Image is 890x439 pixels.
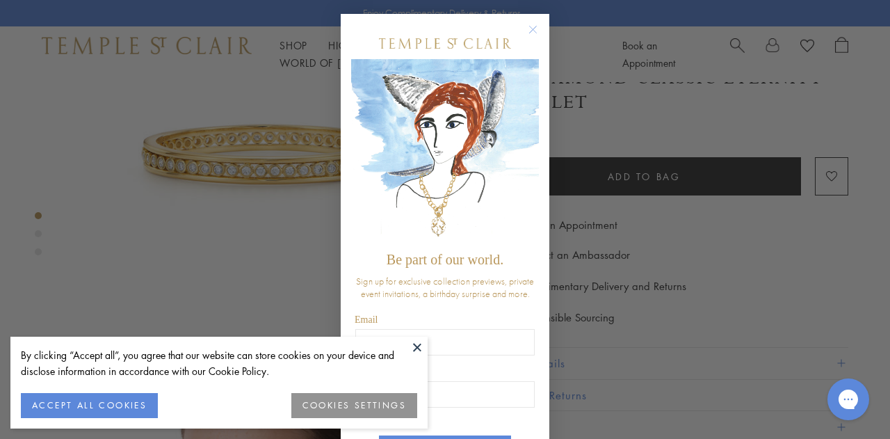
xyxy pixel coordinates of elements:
span: Sign up for exclusive collection previews, private event invitations, a birthday surprise and more. [356,275,534,300]
span: Email [355,314,378,325]
button: COOKIES SETTINGS [291,393,417,418]
span: Be part of our world. [387,252,503,267]
div: By clicking “Accept all”, you agree that our website can store cookies on your device and disclos... [21,347,417,379]
img: Temple St. Clair [379,38,511,49]
img: c4a9eb12-d91a-4d4a-8ee0-386386f4f338.jpeg [351,59,539,245]
input: Email [355,329,535,356]
iframe: Gorgias live chat messenger [820,374,876,425]
button: Close dialog [531,28,549,45]
button: ACCEPT ALL COOKIES [21,393,158,418]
